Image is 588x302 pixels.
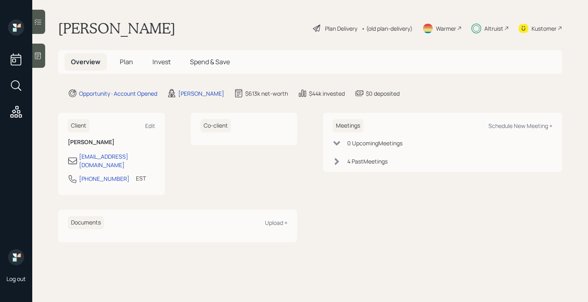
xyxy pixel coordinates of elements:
h6: [PERSON_NAME] [68,139,155,146]
div: $613k net-worth [245,89,288,98]
div: 0 Upcoming Meeting s [347,139,402,147]
div: Altruist [484,24,503,33]
h1: [PERSON_NAME] [58,19,175,37]
h6: Client [68,119,90,132]
h6: Co-client [200,119,231,132]
div: $0 deposited [366,89,400,98]
div: [EMAIL_ADDRESS][DOMAIN_NAME] [79,152,155,169]
div: 4 Past Meeting s [347,157,388,166]
span: Invest [152,57,171,66]
div: EST [136,174,146,182]
h6: Documents [68,216,104,229]
div: Plan Delivery [325,24,357,33]
div: Upload + [265,219,288,226]
img: retirable_logo.png [8,249,24,265]
div: [PHONE_NUMBER] [79,174,129,183]
div: Kustomer [532,24,557,33]
div: [PERSON_NAME] [178,89,224,98]
div: • (old plan-delivery) [361,24,413,33]
span: Plan [120,57,133,66]
span: Spend & Save [190,57,230,66]
div: Edit [145,122,155,130]
div: $44k invested [309,89,345,98]
span: Overview [71,57,100,66]
h6: Meetings [333,119,363,132]
div: Log out [6,275,26,283]
div: Opportunity · Account Opened [79,89,157,98]
div: Schedule New Meeting + [488,122,553,130]
div: Warmer [436,24,456,33]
